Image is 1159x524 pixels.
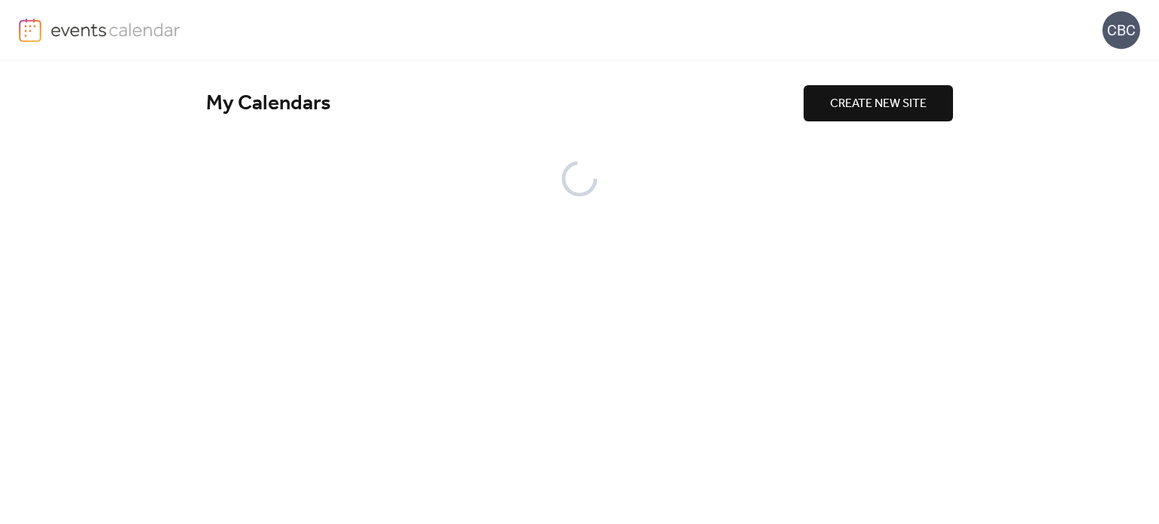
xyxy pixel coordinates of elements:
[51,18,181,41] img: logo-type
[830,95,927,113] span: CREATE NEW SITE
[1102,11,1140,49] div: CBC
[19,18,42,42] img: logo
[804,85,953,121] button: CREATE NEW SITE
[206,90,804,117] div: My Calendars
